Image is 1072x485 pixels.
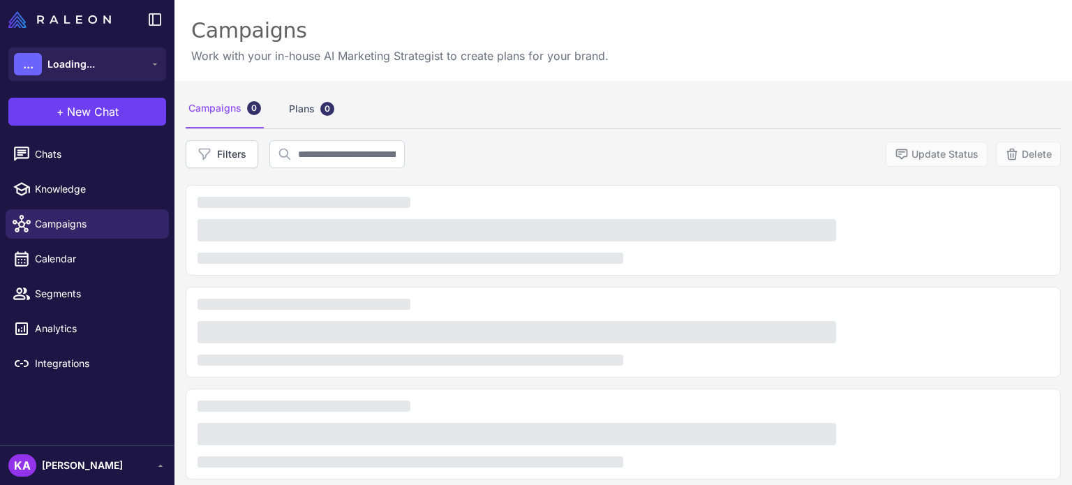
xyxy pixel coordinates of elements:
p: Work with your in-house AI Marketing Strategist to create plans for your brand. [191,47,609,64]
div: ... [14,53,42,75]
span: Analytics [35,321,158,336]
a: Knowledge [6,174,169,204]
span: Chats [35,147,158,162]
div: 0 [247,101,261,115]
span: + [57,103,64,120]
span: Integrations [35,356,158,371]
button: ...Loading... [8,47,166,81]
button: +New Chat [8,98,166,126]
div: KA [8,454,36,477]
span: New Chat [67,103,119,120]
button: Delete [996,142,1061,167]
a: Segments [6,279,169,308]
span: Knowledge [35,181,158,197]
span: Loading... [47,57,95,72]
button: Filters [186,140,258,168]
a: Calendar [6,244,169,274]
a: Chats [6,140,169,169]
a: Analytics [6,314,169,343]
span: Segments [35,286,158,301]
div: Plans [286,89,337,128]
a: Integrations [6,349,169,378]
img: Raleon Logo [8,11,111,28]
div: Campaigns [191,17,609,45]
span: Campaigns [35,216,158,232]
span: Calendar [35,251,158,267]
div: Campaigns [186,89,264,128]
button: Update Status [886,142,988,167]
div: 0 [320,102,334,116]
a: Campaigns [6,209,169,239]
span: [PERSON_NAME] [42,458,123,473]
